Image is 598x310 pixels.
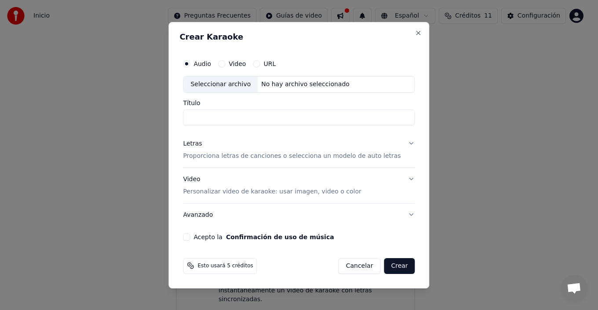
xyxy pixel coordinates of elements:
div: Seleccionar archivo [183,77,258,92]
label: Video [229,61,246,67]
label: Audio [193,61,211,67]
div: Letras [183,139,202,148]
div: No hay archivo seleccionado [258,80,353,89]
button: LetrasProporciona letras de canciones o selecciona un modelo de auto letras [183,132,415,168]
button: Crear [384,258,415,274]
button: Avanzado [183,203,415,226]
p: Proporciona letras de canciones o selecciona un modelo de auto letras [183,152,401,160]
span: Esto usará 5 créditos [197,262,253,269]
label: Acepto la [193,233,334,240]
button: Cancelar [339,258,381,274]
label: URL [263,61,276,67]
div: Video [183,175,361,196]
label: Título [183,100,415,106]
button: VideoPersonalizar video de karaoke: usar imagen, video o color [183,168,415,203]
p: Personalizar video de karaoke: usar imagen, video o color [183,187,361,196]
h2: Crear Karaoke [179,33,418,41]
button: Acepto la [226,233,334,240]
